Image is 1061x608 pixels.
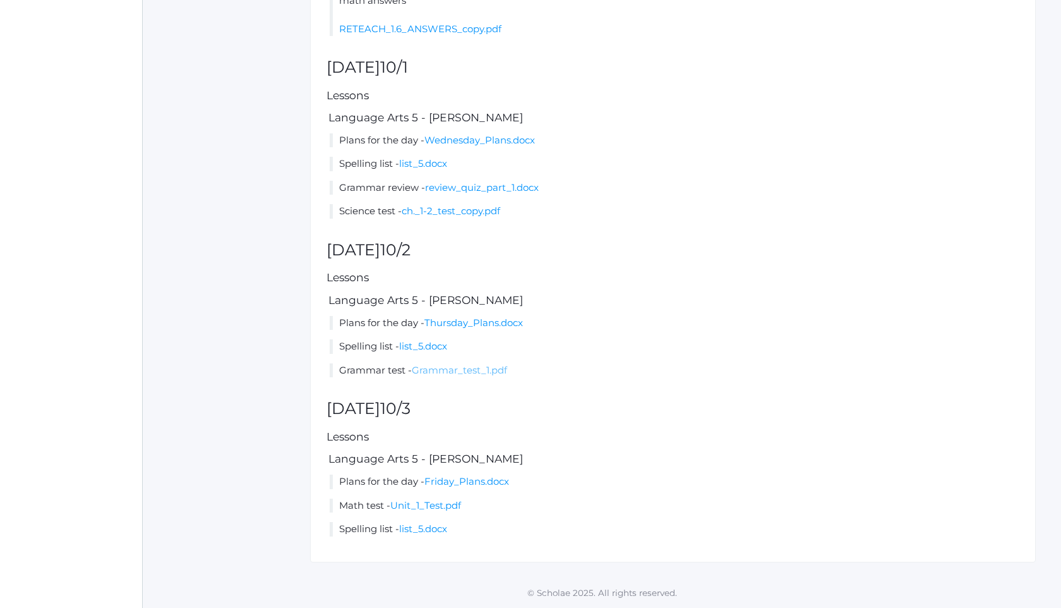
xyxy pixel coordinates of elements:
li: Grammar review - [330,181,1019,195]
a: Wednesday_Plans.docx [424,134,535,146]
li: Plans for the day - [330,475,1019,489]
h5: Language Arts 5 - [PERSON_NAME] [327,453,1019,465]
a: list_5.docx [399,523,447,535]
li: Spelling list - [330,339,1019,354]
a: review_quiz_part_1.docx [425,181,539,193]
a: Grammar_test_1.pdf [412,364,507,376]
h2: [DATE] [327,400,1019,418]
h5: Lessons [327,90,1019,102]
h2: [DATE] [327,59,1019,76]
span: 10/2 [380,240,411,259]
a: Unit_1_Test.pdf [390,499,461,511]
li: Math test - [330,499,1019,513]
h5: Language Arts 5 - [PERSON_NAME] [327,295,1019,307]
li: Grammar test - [330,363,1019,378]
li: Science test - [330,204,1019,219]
p: © Scholae 2025. All rights reserved. [143,587,1061,599]
a: ch._1-2_test_copy.pdf [402,205,500,217]
li: Spelling list - [330,157,1019,171]
a: Friday_Plans.docx [424,475,509,487]
span: 10/3 [380,399,411,418]
a: list_5.docx [399,340,447,352]
a: Thursday_Plans.docx [424,317,523,329]
li: Spelling list - [330,522,1019,537]
li: Plans for the day - [330,316,1019,331]
a: list_5.docx [399,157,447,169]
h2: [DATE] [327,241,1019,259]
h5: Lessons [327,272,1019,284]
a: RETEACH_1.6_ANSWERS_copy.pdf [339,23,501,35]
span: 10/1 [380,58,408,76]
h5: Lessons [327,431,1019,443]
h5: Language Arts 5 - [PERSON_NAME] [327,112,1019,124]
li: Plans for the day - [330,133,1019,148]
